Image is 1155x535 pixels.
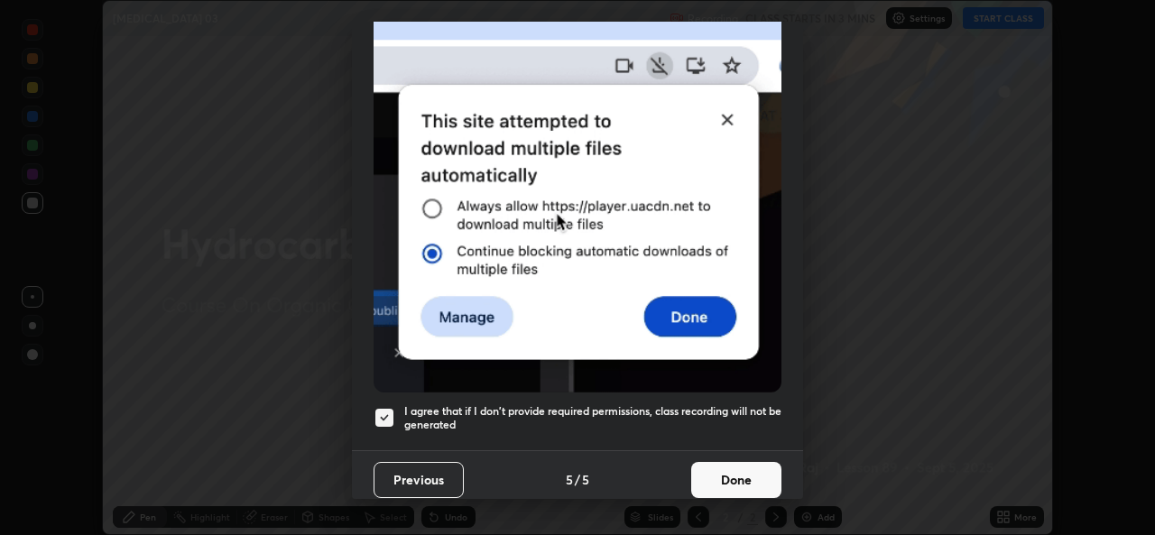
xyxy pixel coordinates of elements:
[575,470,580,489] h4: /
[582,470,589,489] h4: 5
[374,462,464,498] button: Previous
[566,470,573,489] h4: 5
[691,462,781,498] button: Done
[404,404,781,432] h5: I agree that if I don't provide required permissions, class recording will not be generated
